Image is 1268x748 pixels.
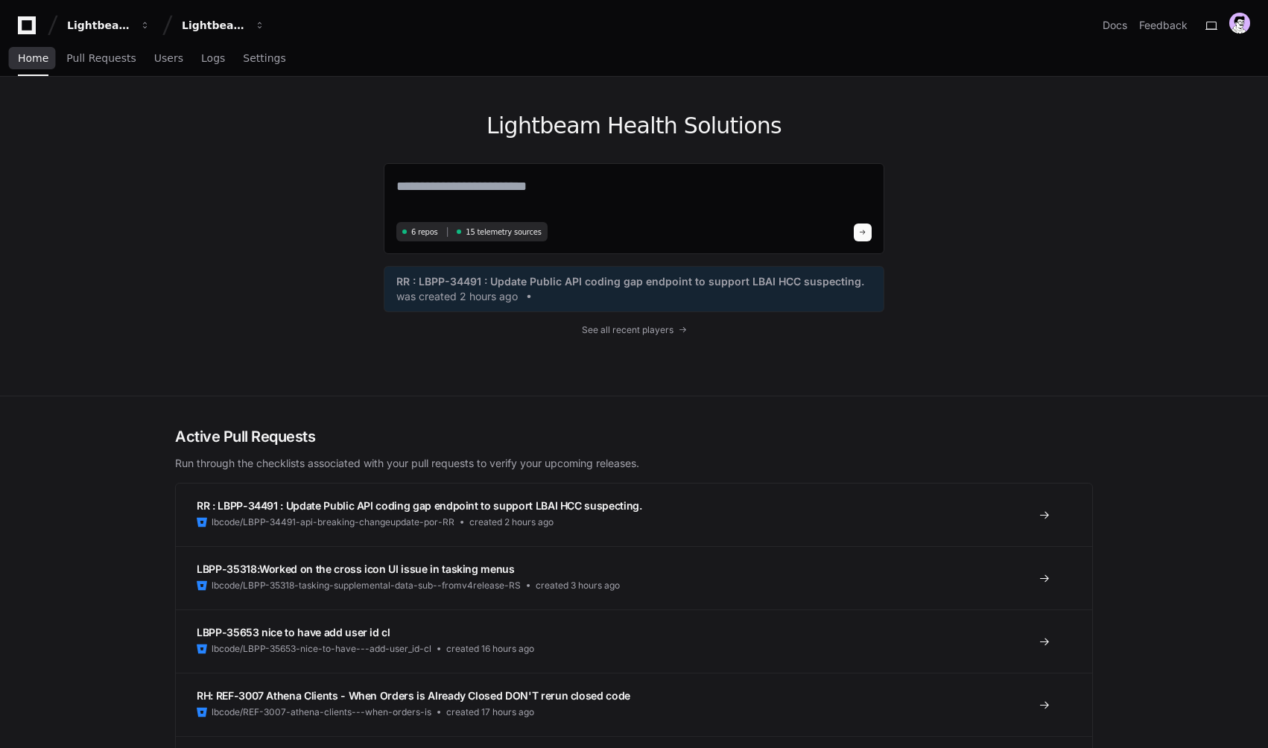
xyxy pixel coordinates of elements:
[1139,18,1188,33] button: Feedback
[582,324,673,336] span: See all recent players
[18,42,48,76] a: Home
[243,54,285,63] span: Settings
[212,706,431,718] span: lbcode/REF-3007-athena-clients---when-orders-is
[176,673,1092,736] a: RH: REF-3007 Athena Clients - When Orders is Already Closed DON'T rerun closed codelbcode/REF-300...
[176,12,271,39] button: Lightbeam Health Solutions
[536,580,620,592] span: created 3 hours ago
[182,18,246,33] div: Lightbeam Health Solutions
[396,274,864,289] span: RR : LBPP-34491 : Update Public API coding gap endpoint to support LBAI HCC suspecting.
[67,18,131,33] div: Lightbeam Health
[384,112,884,139] h1: Lightbeam Health Solutions
[175,426,1093,447] h2: Active Pull Requests
[384,324,884,336] a: See all recent players
[1229,13,1250,34] img: avatar
[1103,18,1127,33] a: Docs
[446,706,534,718] span: created 17 hours ago
[212,580,521,592] span: lbcode/LBPP-35318-tasking-supplemental-data-sub--fromv4release-RS
[176,609,1092,673] a: LBPP-35653 nice to have add user id cllbcode/LBPP-35653-nice-to-have---add-user_id-clcreated 16 h...
[176,484,1092,546] a: RR : LBPP-34491 : Update Public API coding gap endpoint to support LBAI HCC suspecting.lbcode/LBP...
[66,54,136,63] span: Pull Requests
[197,689,630,702] span: RH: REF-3007 Athena Clients - When Orders is Already Closed DON'T rerun closed code
[154,54,183,63] span: Users
[201,42,225,76] a: Logs
[18,54,48,63] span: Home
[201,54,225,63] span: Logs
[466,226,541,238] span: 15 telemetry sources
[396,289,518,304] span: was created 2 hours ago
[175,456,1093,471] p: Run through the checklists associated with your pull requests to verify your upcoming releases.
[243,42,285,76] a: Settings
[197,562,515,575] span: LBPP-35318:Worked on the cross icon UI issue in tasking menus
[61,12,156,39] button: Lightbeam Health
[212,516,454,528] span: lbcode/LBPP-34491-api-breaking-changeupdate-por-RR
[197,499,642,512] span: RR : LBPP-34491 : Update Public API coding gap endpoint to support LBAI HCC suspecting.
[446,643,534,655] span: created 16 hours ago
[469,516,554,528] span: created 2 hours ago
[411,226,438,238] span: 6 repos
[154,42,183,76] a: Users
[396,274,872,304] a: RR : LBPP-34491 : Update Public API coding gap endpoint to support LBAI HCC suspecting.was create...
[66,42,136,76] a: Pull Requests
[212,643,431,655] span: lbcode/LBPP-35653-nice-to-have---add-user_id-cl
[176,546,1092,609] a: LBPP-35318:Worked on the cross icon UI issue in tasking menuslbcode/LBPP-35318-tasking-supplement...
[197,626,390,638] span: LBPP-35653 nice to have add user id cl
